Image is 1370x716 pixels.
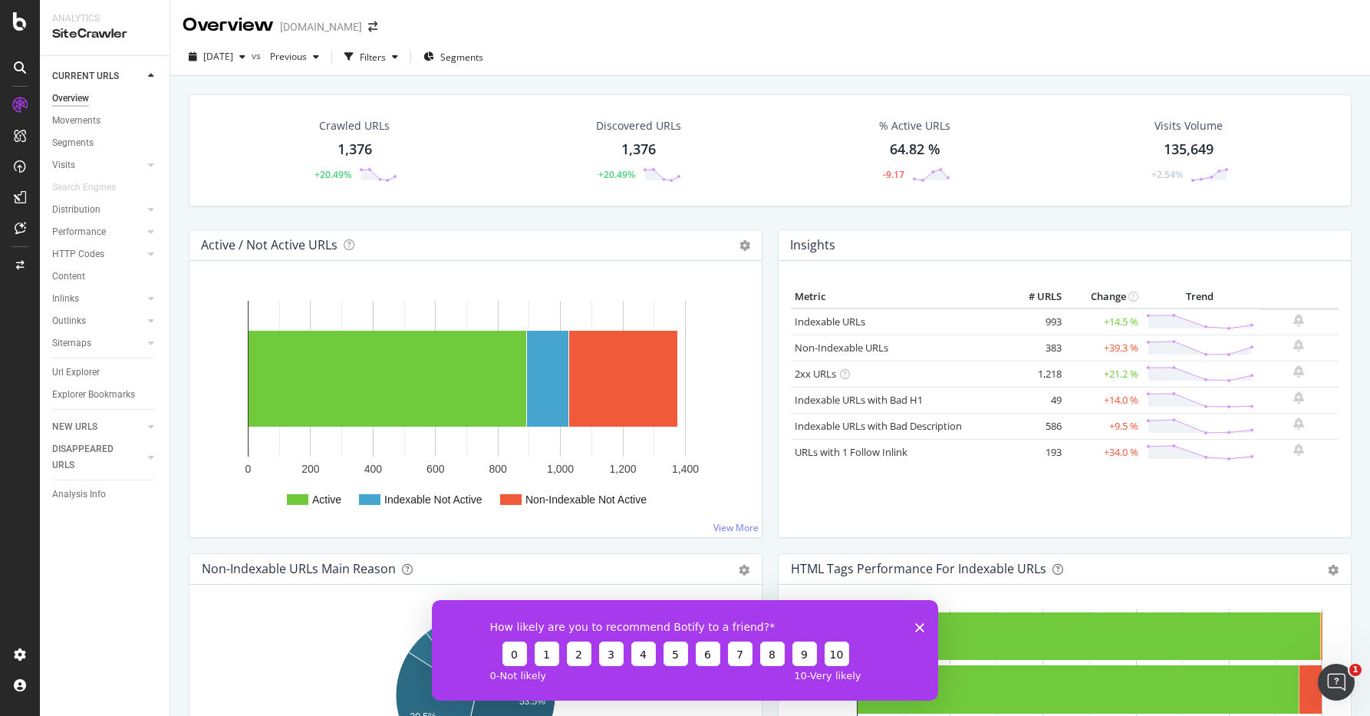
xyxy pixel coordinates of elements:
[52,335,91,351] div: Sitemaps
[52,365,100,381] div: Url Explorer
[52,157,143,173] a: Visits
[52,135,159,151] a: Segments
[1318,664,1355,701] iframe: Intercom live chat
[1004,285,1065,309] th: # URLS
[52,291,79,307] div: Inlinks
[202,285,749,525] svg: A chart.
[596,118,681,134] div: Discovered URLs
[489,463,508,475] text: 800
[52,487,106,503] div: Analysis Info
[1328,565,1339,576] div: gear
[52,202,100,218] div: Distribution
[713,521,759,534] a: View More
[52,91,159,107] a: Overview
[610,463,637,475] text: 1,200
[1293,417,1304,430] div: bell-plus
[368,21,377,32] div: arrow-right-arrow-left
[432,600,938,701] iframe: Survey from Botify
[1004,335,1065,361] td: 383
[795,419,962,433] a: Indexable URLs with Bad Description
[52,387,135,403] div: Explorer Bookmarks
[52,419,97,435] div: NEW URLS
[52,291,143,307] a: Inlinks
[1065,361,1142,387] td: +21.2 %
[52,313,143,329] a: Outlinks
[338,45,404,69] button: Filters
[795,445,907,459] a: URLs with 1 Follow Inlink
[519,696,545,707] text: 53.5%
[1293,314,1304,326] div: bell-plus
[440,51,483,64] span: Segments
[598,168,635,181] div: +20.49%
[1065,285,1142,309] th: Change
[791,561,1046,576] div: HTML Tags Performance for Indexable URLs
[52,202,143,218] a: Distribution
[1004,439,1065,465] td: 193
[1164,140,1214,160] div: 135,649
[1004,361,1065,387] td: 1,218
[52,387,159,403] a: Explorer Bookmarks
[795,315,865,328] a: Indexable URLs
[203,50,233,63] span: 2025 Oct. 5th
[795,393,923,407] a: Indexable URLs with Bad H1
[1142,285,1258,309] th: Trend
[1349,664,1362,676] span: 1
[183,12,274,38] div: Overview
[1065,413,1142,439] td: +9.5 %
[52,157,75,173] div: Visits
[791,285,1004,309] th: Metric
[1293,365,1304,378] div: bell-plus
[795,367,836,381] a: 2xx URLs
[315,168,351,181] div: +20.49%
[426,463,445,475] text: 600
[52,487,159,503] a: Analysis Info
[1065,439,1142,465] td: +34.0 %
[52,113,159,129] a: Movements
[883,168,904,181] div: -9.17
[201,235,338,256] h4: Active / Not Active URLs
[739,565,749,576] div: gear
[319,118,390,134] div: Crawled URLs
[1004,387,1065,413] td: 49
[280,19,362,35] div: [DOMAIN_NAME]
[1065,309,1142,335] td: +14.5 %
[795,341,888,355] a: Non-Indexable URLs
[52,313,86,329] div: Outlinks
[52,365,159,381] a: Url Explorer
[1293,339,1304,351] div: bell-plus
[52,224,143,240] a: Performance
[52,441,143,473] a: DISAPPEARED URLS
[52,91,89,107] div: Overview
[264,50,307,63] span: Previous
[245,463,252,475] text: 0
[52,68,119,84] div: CURRENT URLS
[52,68,143,84] a: CURRENT URLS
[338,140,372,160] div: 1,376
[1065,387,1142,413] td: +14.0 %
[52,135,94,151] div: Segments
[52,269,85,285] div: Content
[52,335,143,351] a: Sitemaps
[672,463,699,475] text: 1,400
[52,180,131,196] a: Search Engines
[52,12,157,25] div: Analytics
[52,419,143,435] a: NEW URLS
[360,51,386,64] div: Filters
[790,235,835,256] h4: Insights
[52,224,106,240] div: Performance
[621,140,656,160] div: 1,376
[301,463,320,475] text: 200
